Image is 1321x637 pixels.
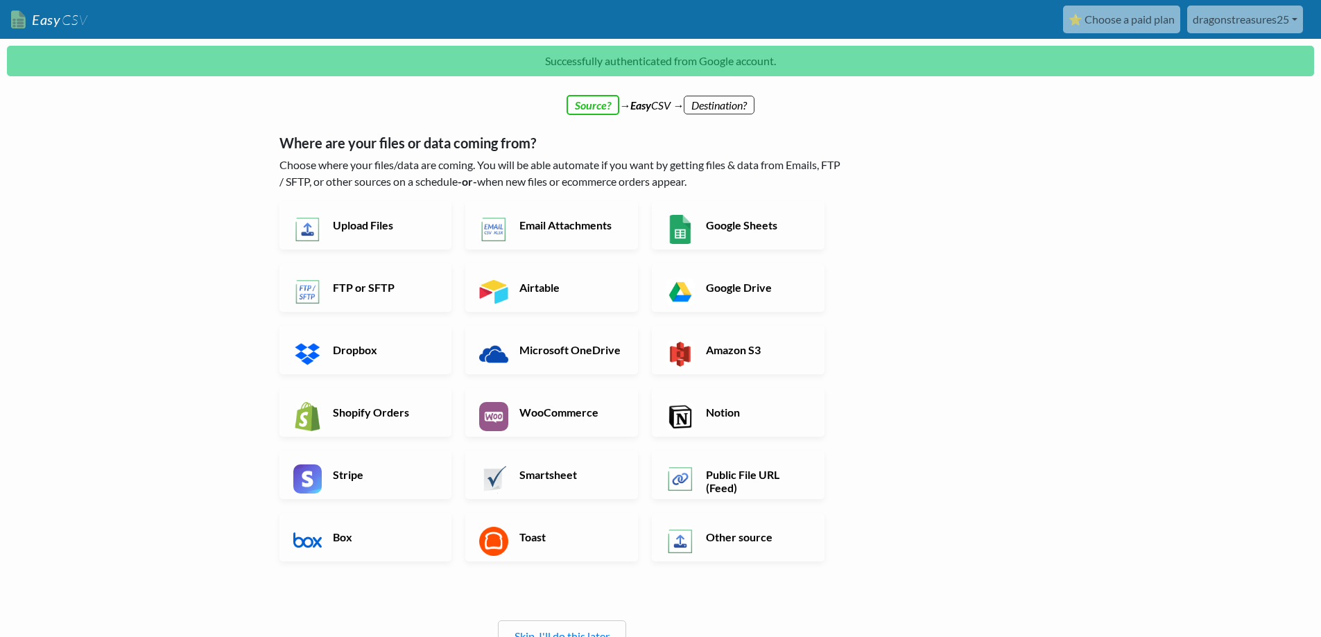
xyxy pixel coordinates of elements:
p: Successfully authenticated from Google account. [7,46,1314,76]
img: Box App & API [293,527,322,556]
h6: FTP or SFTP [329,281,438,294]
a: Microsoft OneDrive [465,326,638,374]
a: Other source [652,513,824,561]
h6: Notion [702,405,811,419]
h6: Box [329,530,438,543]
b: -or- [458,175,477,188]
p: Choose where your files/data are coming. You will be able automate if you want by getting files &... [279,157,845,190]
h6: Stripe [329,468,438,481]
a: Dropbox [279,326,452,374]
a: FTP or SFTP [279,263,452,312]
div: → CSV → [266,83,1056,114]
a: ⭐ Choose a paid plan [1063,6,1180,33]
h5: Where are your files or data coming from? [279,134,845,151]
h6: Airtable [516,281,625,294]
img: Shopify App & API [293,402,322,431]
h6: Dropbox [329,343,438,356]
a: Shopify Orders [279,388,452,437]
h6: Shopify Orders [329,405,438,419]
a: Toast [465,513,638,561]
a: Airtable [465,263,638,312]
img: Notion App & API [666,402,695,431]
a: Smartsheet [465,451,638,499]
a: WooCommerce [465,388,638,437]
a: Notion [652,388,824,437]
img: Public File URL App & API [666,464,695,494]
img: Airtable App & API [479,277,508,306]
img: Amazon S3 App & API [666,340,695,369]
img: WooCommerce App & API [479,402,508,431]
img: Microsoft OneDrive App & API [479,340,508,369]
a: Upload Files [279,201,452,250]
img: Toast App & API [479,527,508,556]
h6: Google Drive [702,281,811,294]
h6: Toast [516,530,625,543]
h6: Public File URL (Feed) [702,468,811,494]
h6: Smartsheet [516,468,625,481]
h6: Amazon S3 [702,343,811,356]
a: Amazon S3 [652,326,824,374]
img: Google Drive App & API [666,277,695,306]
a: Google Drive [652,263,824,312]
img: Email New CSV or XLSX File App & API [479,215,508,244]
h6: Other source [702,530,811,543]
a: Public File URL (Feed) [652,451,824,499]
img: Smartsheet App & API [479,464,508,494]
img: FTP or SFTP App & API [293,277,322,306]
a: EasyCSV [11,6,87,34]
h6: Microsoft OneDrive [516,343,625,356]
a: Stripe [279,451,452,499]
img: Google Sheets App & API [666,215,695,244]
a: Email Attachments [465,201,638,250]
img: Other Source App & API [666,527,695,556]
img: Dropbox App & API [293,340,322,369]
h6: Google Sheets [702,218,811,232]
h6: Email Attachments [516,218,625,232]
img: Upload Files App & API [293,215,322,244]
a: dragonstreasures25 [1187,6,1303,33]
img: Stripe App & API [293,464,322,494]
a: Box [279,513,452,561]
h6: WooCommerce [516,405,625,419]
a: Google Sheets [652,201,824,250]
h6: Upload Files [329,218,438,232]
span: CSV [60,11,87,28]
